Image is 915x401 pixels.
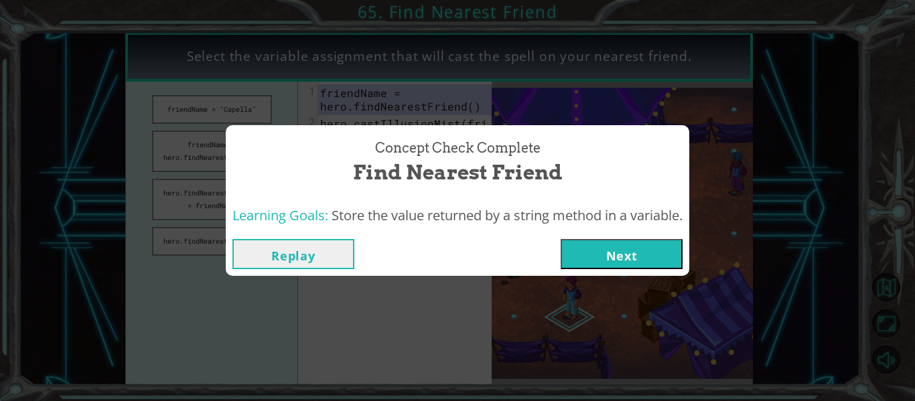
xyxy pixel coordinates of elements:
span: Find Nearest Friend [353,158,563,187]
button: Replay [232,239,354,269]
span: Concept Check Complete [375,139,541,158]
button: Next [561,239,683,269]
span: Store the value returned by a string method in a variable. [332,206,683,224]
span: Learning Goals: [232,206,328,224]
